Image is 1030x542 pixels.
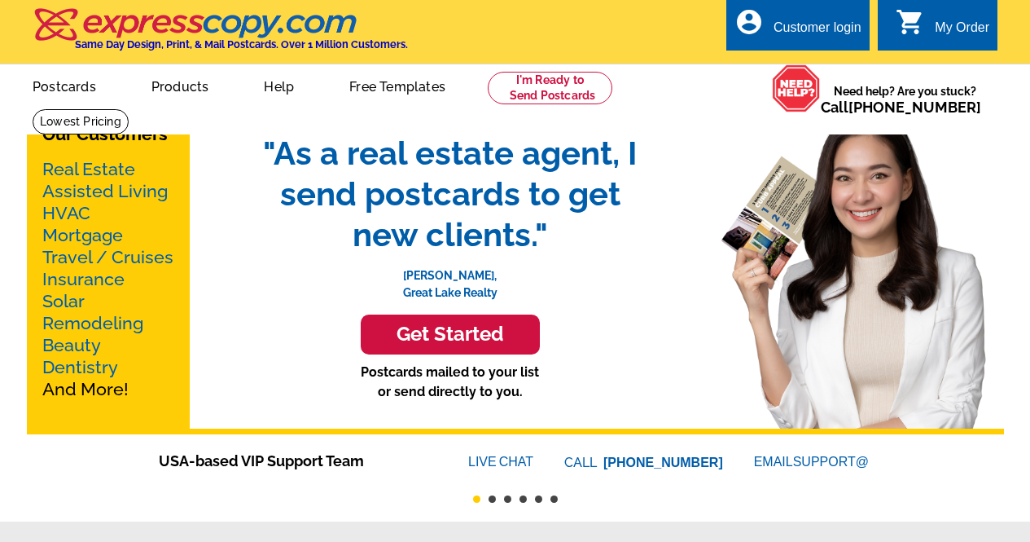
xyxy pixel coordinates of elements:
h4: Same Day Design, Print, & Mail Postcards. Over 1 Million Customers. [75,38,408,51]
font: LIVE [468,452,499,472]
a: HVAC [42,203,90,223]
a: Remodeling [42,313,143,333]
a: Products [125,66,235,104]
a: Assisted Living [42,181,168,201]
i: shopping_cart [896,7,925,37]
a: Travel / Cruises [42,247,173,267]
a: [PHONE_NUMBER] [848,99,981,116]
p: [PERSON_NAME], Great Lake Realty [247,255,654,302]
a: Real Estate [42,159,135,179]
a: Beauty [42,335,101,355]
a: EMAILSUPPORT@ [754,455,871,469]
div: Customer login [774,20,861,43]
button: 4 of 6 [519,496,527,503]
a: LIVECHAT [468,455,533,469]
a: [PHONE_NUMBER] [603,456,723,469]
img: help [772,64,821,112]
button: 6 of 6 [550,496,558,503]
span: Call [821,99,981,116]
a: Mortgage [42,225,123,245]
a: Insurance [42,269,125,289]
a: account_circle Customer login [734,18,861,38]
font: SUPPORT@ [793,452,871,472]
font: CALL [564,453,599,473]
a: Postcards [7,66,122,104]
a: Get Started [247,315,654,355]
p: Postcards mailed to your list or send directly to you. [247,363,654,402]
h3: Get Started [381,323,519,346]
a: Help [238,66,320,104]
a: Same Day Design, Print, & Mail Postcards. Over 1 Million Customers. [33,20,408,51]
button: 2 of 6 [489,496,496,503]
a: Solar [42,291,85,311]
a: Free Templates [323,66,471,104]
div: My Order [935,20,989,43]
i: account_circle [734,7,764,37]
span: "As a real estate agent, I send postcards to get new clients." [247,133,654,255]
button: 1 of 6 [473,496,480,503]
a: shopping_cart My Order [896,18,989,38]
button: 3 of 6 [504,496,511,503]
button: 5 of 6 [535,496,542,503]
p: And More! [42,158,174,400]
span: Need help? Are you stuck? [821,83,989,116]
span: USA-based VIP Support Team [159,450,419,472]
a: Dentistry [42,357,118,377]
